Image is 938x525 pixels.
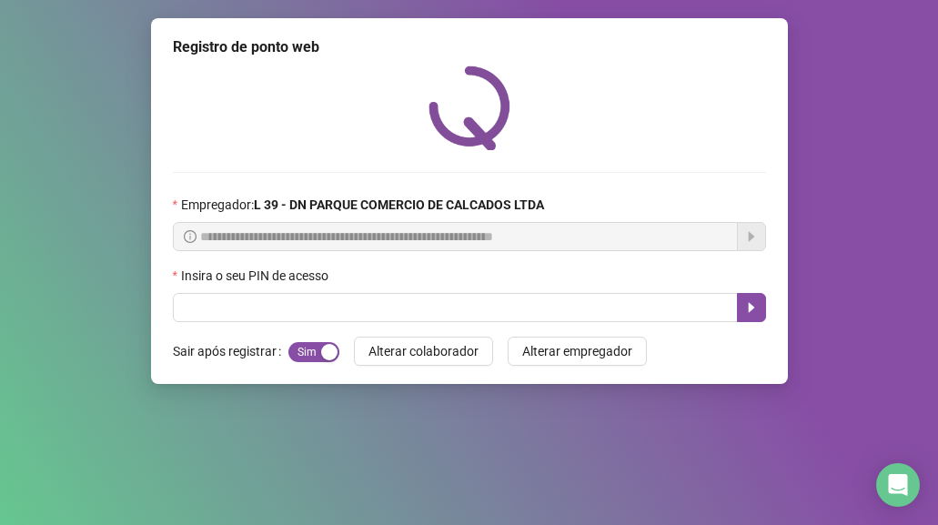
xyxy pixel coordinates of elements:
span: caret-right [744,300,759,315]
button: Alterar colaborador [354,337,493,366]
div: Registro de ponto web [173,36,766,58]
strong: L 39 - DN PARQUE COMERCIO DE CALCADOS LTDA [254,197,544,212]
label: Sair após registrar [173,337,288,366]
span: Alterar empregador [522,341,632,361]
img: QRPoint [429,66,510,150]
span: Empregador : [181,195,544,215]
label: Insira o seu PIN de acesso [173,266,340,286]
div: Open Intercom Messenger [876,463,920,507]
span: Alterar colaborador [368,341,479,361]
span: info-circle [184,230,197,243]
button: Alterar empregador [508,337,647,366]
